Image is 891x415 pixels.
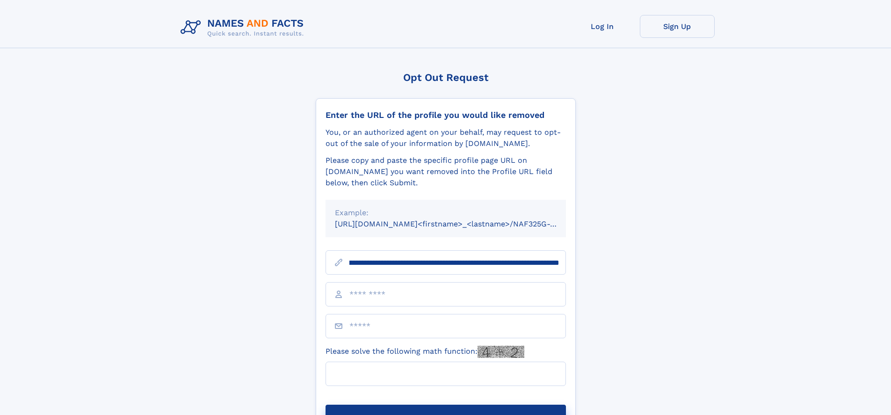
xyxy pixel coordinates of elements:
[326,127,566,149] div: You, or an authorized agent on your behalf, may request to opt-out of the sale of your informatio...
[565,15,640,38] a: Log In
[326,110,566,120] div: Enter the URL of the profile you would like removed
[316,72,576,83] div: Opt Out Request
[640,15,715,38] a: Sign Up
[326,346,524,358] label: Please solve the following math function:
[335,219,584,228] small: [URL][DOMAIN_NAME]<firstname>_<lastname>/NAF325G-xxxxxxxx
[326,155,566,189] div: Please copy and paste the specific profile page URL on [DOMAIN_NAME] you want removed into the Pr...
[335,207,557,218] div: Example:
[177,15,311,40] img: Logo Names and Facts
